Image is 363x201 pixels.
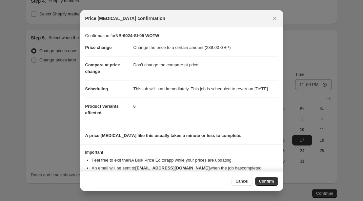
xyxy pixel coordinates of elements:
span: Compare at price change [85,62,120,74]
b: A price [MEDICAL_DATA] like this usually takes a minute or less to complete. [85,133,242,138]
span: Price [MEDICAL_DATA] confirmation [85,15,166,22]
button: Cancel [232,177,252,186]
b: [EMAIL_ADDRESS][DOMAIN_NAME] [135,166,210,170]
span: Confirm [259,179,274,184]
button: Confirm [255,177,278,186]
p: Confirmation for [85,33,278,39]
dd: Don't change the compare at price [133,56,278,74]
li: Feel free to exit the NA Bulk Price Editor app while your prices are updating. [92,157,278,164]
dd: This job will start immediately. This job is scheduled to revert on [DATE]. [133,80,278,98]
li: An email will be sent to when the job has completed . [92,165,278,171]
span: Scheduling [85,86,108,91]
dd: Change the price to a certain amount (239.00 GBP) [133,39,278,56]
span: Cancel [235,179,248,184]
b: NB-6024-SI-05 WOTW [115,33,159,38]
span: Price change [85,45,112,50]
h3: Important [85,150,278,155]
dd: 6 [133,98,278,115]
button: Close [270,14,279,23]
span: Product variants affected [85,104,119,115]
